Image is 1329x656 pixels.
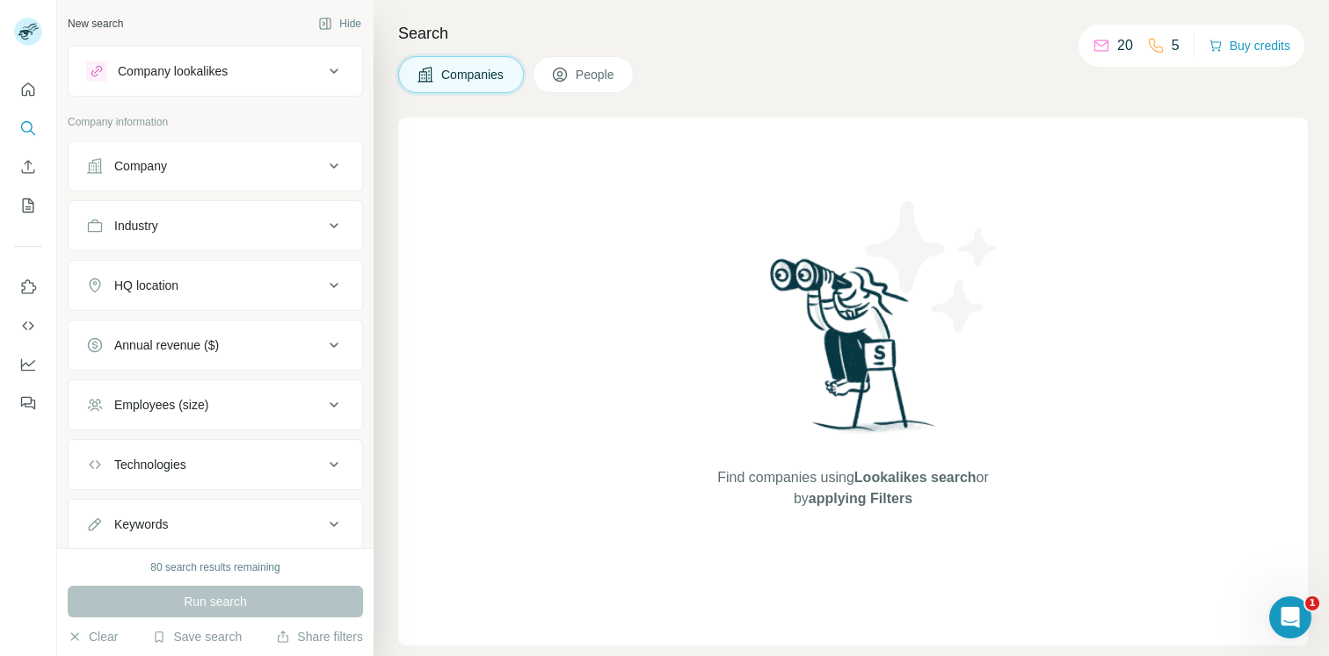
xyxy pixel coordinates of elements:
button: Industry [69,205,362,247]
span: Lookalikes search [854,470,977,485]
button: Dashboard [14,349,42,380]
button: Quick start [14,74,42,105]
button: Clear [68,628,118,645]
div: Company lookalikes [118,62,228,80]
button: Save search [152,628,242,645]
button: Keywords [69,503,362,545]
span: Companies [441,66,505,83]
img: Avatar [14,18,42,46]
img: Surfe Illustration - Stars [853,188,1012,346]
div: Keywords [114,515,168,533]
button: Technologies [69,443,362,486]
h4: Search [398,21,1308,46]
button: HQ location [69,264,362,306]
span: applying Filters [809,491,912,506]
p: Company information [68,114,363,130]
button: Hide [306,11,374,37]
button: Enrich CSV [14,151,42,183]
div: New search [68,16,123,32]
div: Industry [114,217,158,234]
span: People [576,66,616,83]
div: HQ location [114,277,178,294]
button: Buy credits [1209,33,1290,58]
span: 1 [1305,596,1319,610]
span: Find companies using or by [712,467,993,509]
button: Company lookalikes [69,50,362,92]
iframe: Intercom live chat [1269,596,1311,638]
button: Use Surfe API [14,310,42,342]
button: Share filters [276,628,363,645]
button: My lists [14,190,42,221]
button: Use Surfe on LinkedIn [14,271,42,303]
button: Employees (size) [69,384,362,426]
div: Annual revenue ($) [114,336,219,354]
img: Surfe Illustration - Woman searching with binoculars [762,254,945,450]
button: Company [69,145,362,187]
p: 20 [1117,35,1133,56]
p: 5 [1172,35,1180,56]
div: Technologies [114,456,186,473]
div: Company [114,157,167,175]
div: 80 search results remaining [150,559,280,575]
button: Search [14,112,42,144]
button: Feedback [14,387,42,419]
button: Annual revenue ($) [69,324,362,366]
div: Employees (size) [114,396,208,414]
